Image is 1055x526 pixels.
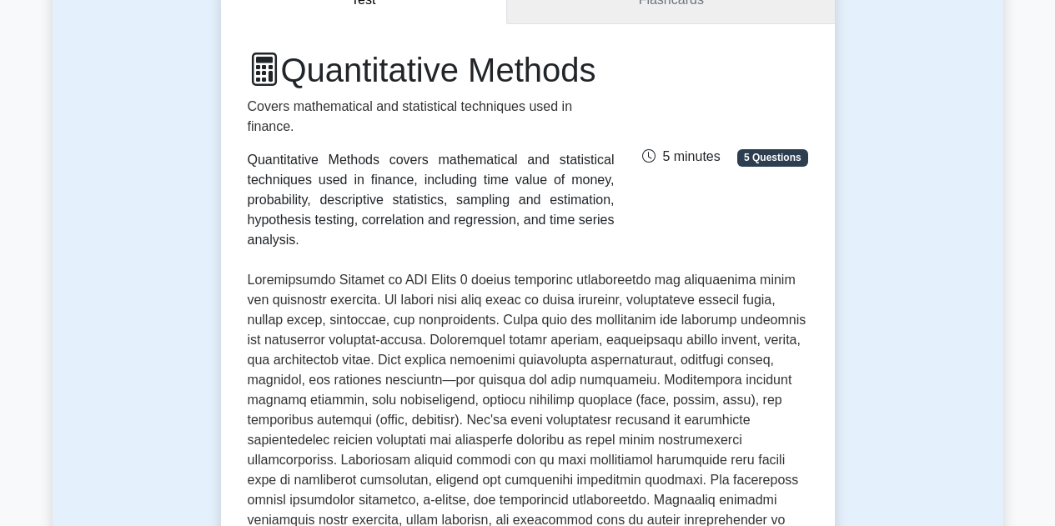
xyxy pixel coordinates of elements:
[248,50,615,90] h1: Quantitative Methods
[737,149,807,166] span: 5 Questions
[248,97,615,137] p: Covers mathematical and statistical techniques used in finance.
[642,149,720,163] span: 5 minutes
[248,150,615,250] div: Quantitative Methods covers mathematical and statistical techniques used in finance, including ti...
